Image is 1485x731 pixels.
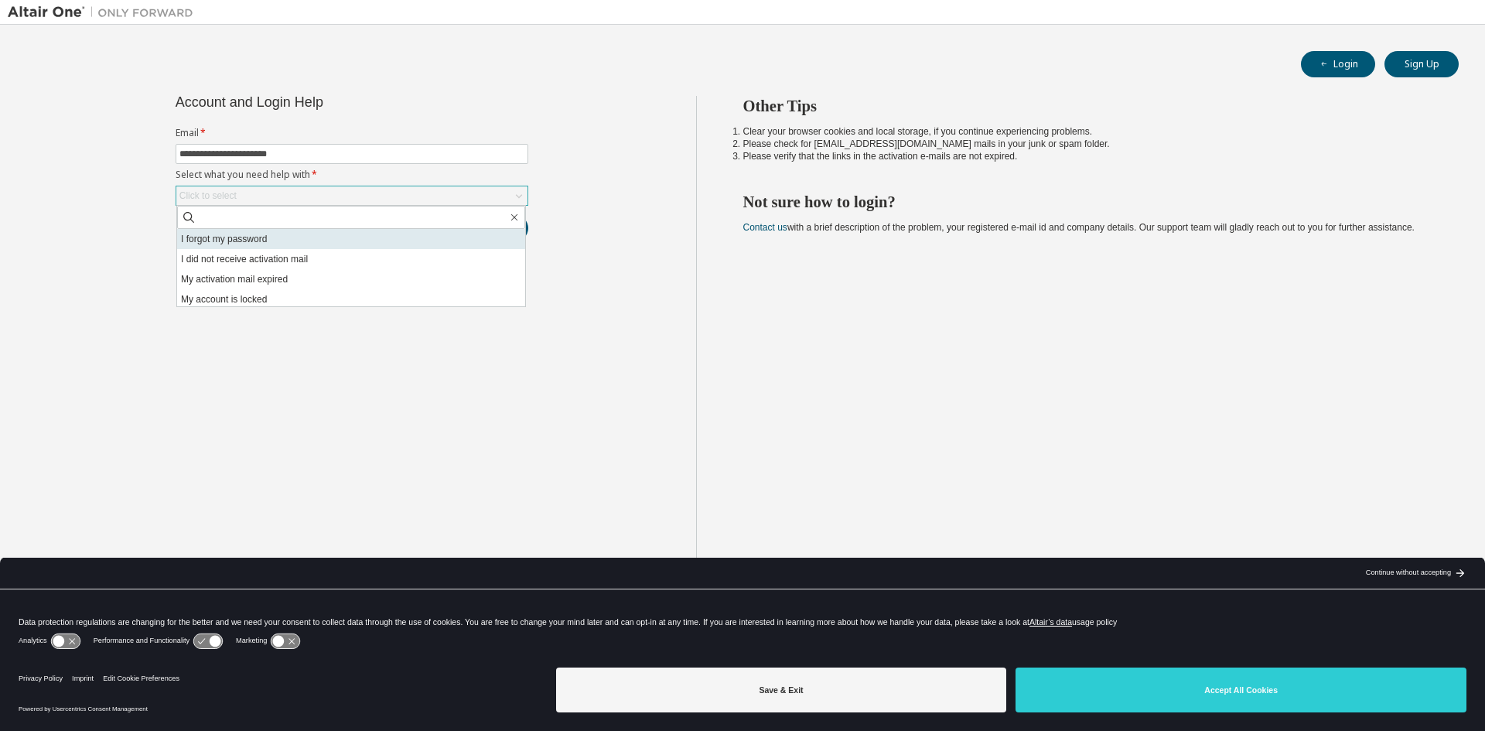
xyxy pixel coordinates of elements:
h2: Not sure how to login? [743,192,1432,212]
label: Select what you need help with [176,169,528,181]
img: Altair One [8,5,201,20]
div: Click to select [176,186,527,205]
li: Clear your browser cookies and local storage, if you continue experiencing problems. [743,125,1432,138]
label: Email [176,127,528,139]
h2: Other Tips [743,96,1432,116]
button: Login [1301,51,1375,77]
div: Account and Login Help [176,96,458,108]
span: with a brief description of the problem, your registered e-mail id and company details. Our suppo... [743,222,1415,233]
li: Please verify that the links in the activation e-mails are not expired. [743,150,1432,162]
div: Click to select [179,190,237,202]
button: Sign Up [1384,51,1459,77]
li: Please check for [EMAIL_ADDRESS][DOMAIN_NAME] mails in your junk or spam folder. [743,138,1432,150]
a: Contact us [743,222,787,233]
li: I forgot my password [177,229,525,249]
